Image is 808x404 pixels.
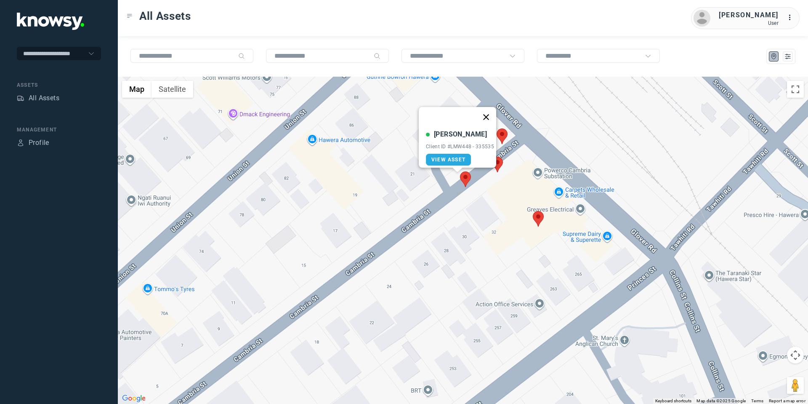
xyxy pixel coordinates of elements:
a: Open this area in Google Maps (opens a new window) [120,393,148,404]
div: List [784,53,792,60]
img: Google [120,393,148,404]
div: Client ID #LMW448 - 335535 [426,144,494,150]
div: : [787,13,797,23]
a: ProfileProfile [17,138,49,148]
tspan: ... [787,14,796,21]
div: [PERSON_NAME] [719,10,779,20]
img: avatar.png [694,10,710,27]
div: Assets [17,94,24,102]
div: All Assets [29,93,59,103]
div: : [787,13,797,24]
div: Toggle Menu [127,13,133,19]
div: Profile [17,139,24,147]
div: [PERSON_NAME] [434,129,487,139]
button: Drag Pegman onto the map to open Street View [787,377,804,394]
div: Management [17,126,101,134]
button: Show satellite imagery [151,81,193,98]
button: Close [476,107,496,127]
span: All Assets [139,8,191,24]
div: Search [238,53,245,59]
button: Show street map [122,81,151,98]
div: Profile [29,138,49,148]
a: Terms [751,399,764,403]
div: User [719,20,779,26]
span: Map data ©2025 Google [696,399,746,403]
button: Toggle fullscreen view [787,81,804,98]
a: Report a map error [769,399,805,403]
button: Keyboard shortcuts [655,398,691,404]
div: Map [770,53,778,60]
button: Map camera controls [787,347,804,364]
a: View Asset [426,154,471,166]
a: AssetsAll Assets [17,93,59,103]
div: Assets [17,81,101,89]
img: Application Logo [17,13,84,30]
span: View Asset [431,157,465,163]
div: Search [374,53,380,59]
